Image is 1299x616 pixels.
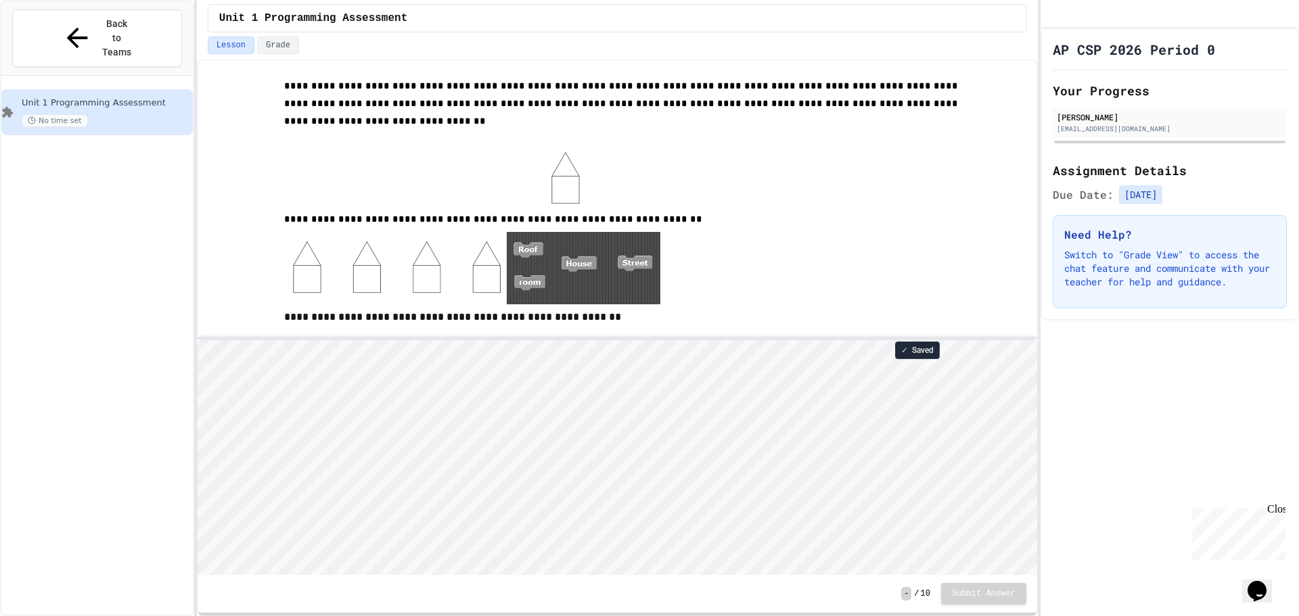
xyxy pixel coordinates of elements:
[1187,503,1285,561] iframe: chat widget
[257,37,299,54] button: Grade
[208,37,254,54] button: Lesson
[101,17,133,60] span: Back to Teams
[22,114,88,127] span: No time set
[1053,81,1287,100] h2: Your Progress
[219,10,407,26] span: Unit 1 Programming Assessment
[1064,248,1275,289] p: Switch to "Grade View" to access the chat feature and communicate with your teacher for help and ...
[1242,562,1285,602] iframe: chat widget
[5,5,93,86] div: Chat with us now!Close
[22,97,190,109] span: Unit 1 Programming Assessment
[952,588,1016,599] span: Submit Answer
[1053,161,1287,180] h2: Assignment Details
[12,9,182,67] button: Back to Teams
[1064,227,1275,243] h3: Need Help?
[921,588,930,599] span: 10
[198,340,1037,575] iframe: Snap! Programming Environment
[1053,40,1215,59] h1: AP CSP 2026 Period 0
[912,345,934,356] span: Saved
[901,345,908,356] span: ✓
[1057,111,1283,123] div: [PERSON_NAME]
[914,588,919,599] span: /
[901,587,911,600] span: -
[1119,185,1162,204] span: [DATE]
[1053,187,1114,203] span: Due Date:
[1057,124,1283,134] div: [EMAIL_ADDRESS][DOMAIN_NAME]
[941,583,1026,605] button: Submit Answer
